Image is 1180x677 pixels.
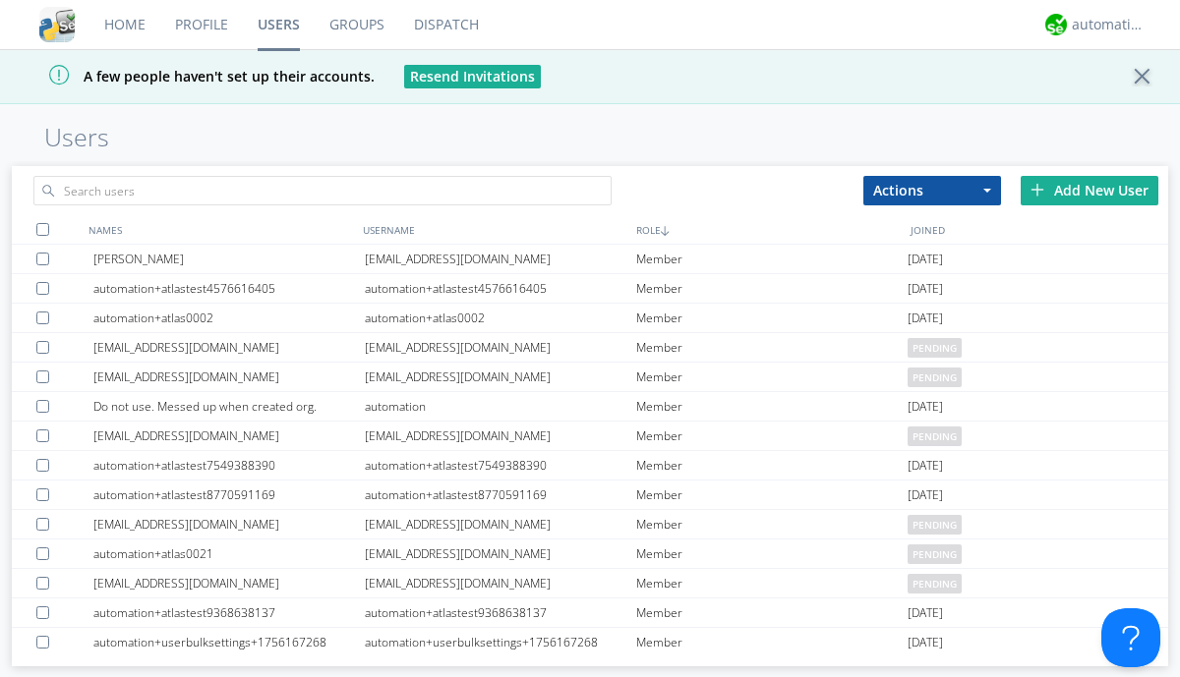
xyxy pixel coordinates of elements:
[358,215,632,244] div: USERNAME
[631,215,906,244] div: ROLE
[908,426,962,446] span: pending
[908,574,962,593] span: pending
[365,274,636,303] div: automation+atlastest4576616405
[12,392,1168,422] a: Do not use. Messed up when created org.automationMember[DATE]
[365,304,636,332] div: automation+atlas0002
[365,451,636,480] div: automation+atlastest7549388390
[1045,14,1067,35] img: d2d01cd9b4174d08988066c6d424eccd
[404,65,541,88] button: Resend Invitations
[12,451,1168,480] a: automation+atlastest7549388390automation+atlastest7549388390Member[DATE]
[365,480,636,509] div: automation+atlastest8770591169
[93,569,365,597] div: [EMAIL_ADDRESS][DOMAIN_NAME]
[12,510,1168,539] a: [EMAIL_ADDRESS][DOMAIN_NAME][EMAIL_ADDRESS][DOMAIN_NAME]Memberpending
[12,333,1168,363] a: [EMAIL_ADDRESS][DOMAIN_NAME][EMAIL_ADDRESS][DOMAIN_NAME]Memberpending
[12,363,1168,392] a: [EMAIL_ADDRESS][DOMAIN_NAME][EMAIL_ADDRESS][DOMAIN_NAME]Memberpending
[93,539,365,568] div: automation+atlas0021
[1031,183,1044,197] img: plus.svg
[908,598,943,628] span: [DATE]
[12,480,1168,510] a: automation+atlastest8770591169automation+atlastest8770591169Member[DATE]
[93,245,365,273] div: [PERSON_NAME]
[365,333,636,362] div: [EMAIL_ADDRESS][DOMAIN_NAME]
[908,515,962,535] span: pending
[12,304,1168,333] a: automation+atlas0002automation+atlas0002Member[DATE]
[93,480,365,509] div: automation+atlastest8770591169
[84,215,358,244] div: NAMES
[636,451,908,480] div: Member
[636,274,908,303] div: Member
[908,274,943,304] span: [DATE]
[365,422,636,450] div: [EMAIL_ADDRESS][DOMAIN_NAME]
[12,598,1168,628] a: automation+atlastest9368638137automation+atlastest9368638137Member[DATE]
[365,628,636,656] div: automation+userbulksettings+1756167268
[1072,15,1146,34] div: automation+atlas
[12,274,1168,304] a: automation+atlastest4576616405automation+atlastest4576616405Member[DATE]
[93,274,365,303] div: automation+atlastest4576616405
[908,367,962,387] span: pending
[1021,176,1158,205] div: Add New User
[636,422,908,450] div: Member
[636,569,908,597] div: Member
[908,304,943,333] span: [DATE]
[33,176,612,205] input: Search users
[12,539,1168,569] a: automation+atlas0021[EMAIL_ADDRESS][DOMAIN_NAME]Memberpending
[93,510,365,538] div: [EMAIL_ADDRESS][DOMAIN_NAME]
[1101,608,1160,667] iframe: Toggle Customer Support
[908,245,943,274] span: [DATE]
[39,7,75,42] img: cddb5a64eb264b2086981ab96f4c1ba7
[93,304,365,332] div: automation+atlas0002
[908,628,943,657] span: [DATE]
[93,392,365,421] div: Do not use. Messed up when created org.
[636,598,908,627] div: Member
[93,363,365,391] div: [EMAIL_ADDRESS][DOMAIN_NAME]
[365,598,636,627] div: automation+atlastest9368638137
[12,245,1168,274] a: [PERSON_NAME][EMAIL_ADDRESS][DOMAIN_NAME]Member[DATE]
[93,451,365,480] div: automation+atlastest7549388390
[863,176,1001,205] button: Actions
[93,598,365,627] div: automation+atlastest9368638137
[636,392,908,421] div: Member
[636,333,908,362] div: Member
[908,544,962,564] span: pending
[908,480,943,510] span: [DATE]
[365,510,636,538] div: [EMAIL_ADDRESS][DOMAIN_NAME]
[636,628,908,656] div: Member
[12,569,1168,598] a: [EMAIL_ADDRESS][DOMAIN_NAME][EMAIL_ADDRESS][DOMAIN_NAME]Memberpending
[93,628,365,656] div: automation+userbulksettings+1756167268
[908,392,943,422] span: [DATE]
[636,539,908,568] div: Member
[636,363,908,391] div: Member
[365,245,636,273] div: [EMAIL_ADDRESS][DOMAIN_NAME]
[12,628,1168,657] a: automation+userbulksettings+1756167268automation+userbulksettings+1756167268Member[DATE]
[636,245,908,273] div: Member
[906,215,1180,244] div: JOINED
[12,422,1168,451] a: [EMAIL_ADDRESS][DOMAIN_NAME][EMAIL_ADDRESS][DOMAIN_NAME]Memberpending
[365,392,636,421] div: automation
[365,569,636,597] div: [EMAIL_ADDRESS][DOMAIN_NAME]
[636,480,908,509] div: Member
[908,338,962,358] span: pending
[636,304,908,332] div: Member
[365,539,636,568] div: [EMAIL_ADDRESS][DOMAIN_NAME]
[93,333,365,362] div: [EMAIL_ADDRESS][DOMAIN_NAME]
[365,363,636,391] div: [EMAIL_ADDRESS][DOMAIN_NAME]
[15,67,375,85] span: A few people haven't set up their accounts.
[636,510,908,538] div: Member
[93,422,365,450] div: [EMAIL_ADDRESS][DOMAIN_NAME]
[908,451,943,480] span: [DATE]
